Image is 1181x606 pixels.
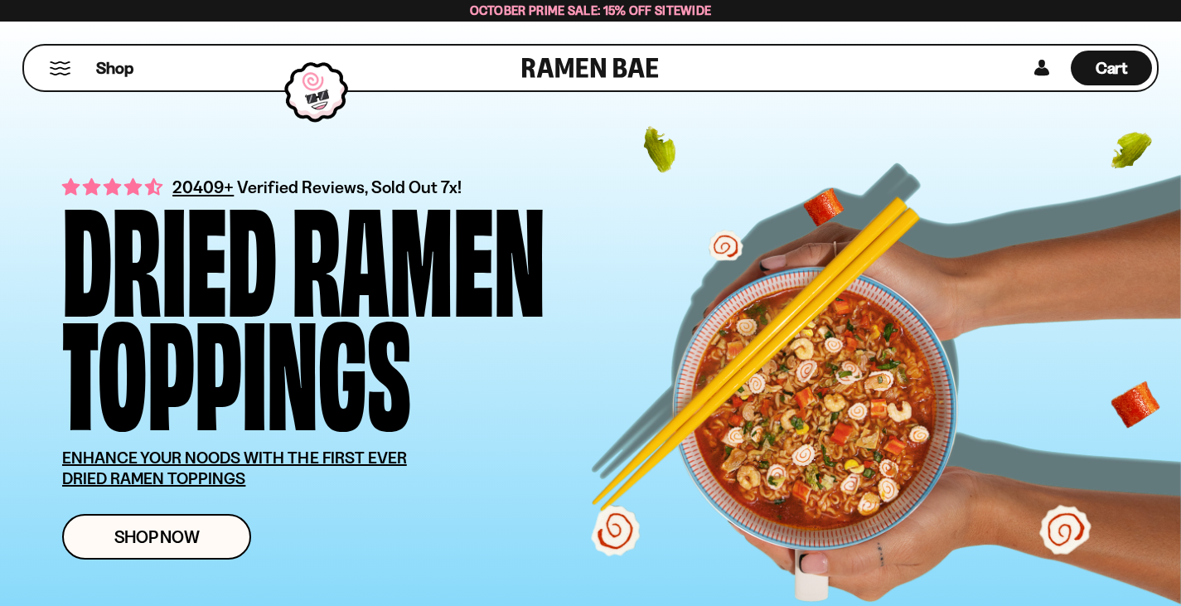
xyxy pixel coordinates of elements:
[49,61,71,75] button: Mobile Menu Trigger
[62,309,411,423] div: Toppings
[62,514,251,560] a: Shop Now
[96,51,133,85] a: Shop
[62,196,277,309] div: Dried
[292,196,545,309] div: Ramen
[62,448,407,488] u: ENHANCE YOUR NOODS WITH THE FIRST EVER DRIED RAMEN TOPPINGS
[114,528,200,545] span: Shop Now
[1071,46,1152,90] div: Cart
[1096,58,1128,78] span: Cart
[96,57,133,80] span: Shop
[470,2,712,18] span: October Prime Sale: 15% off Sitewide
